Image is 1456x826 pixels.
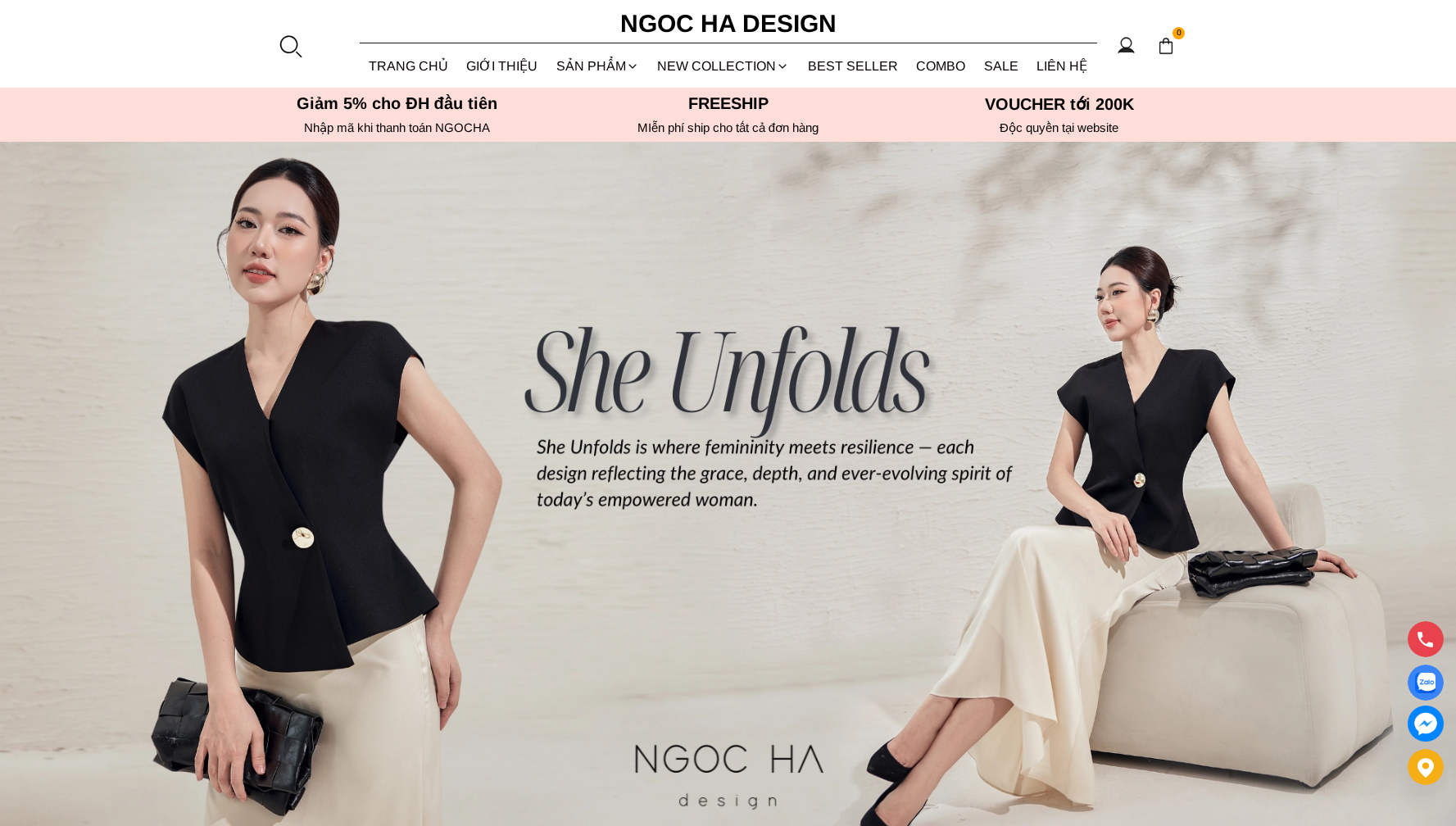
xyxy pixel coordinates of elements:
[899,94,1220,114] h5: VOUCHER tới 200K
[1173,27,1186,40] span: 0
[899,120,1220,135] h6: Độc quyền tại website
[1408,706,1444,742] a: messenger
[297,94,497,112] font: Giảm 5% cho ĐH đầu tiên
[568,120,889,135] h6: MIễn phí ship cho tất cả đơn hàng
[648,44,799,88] a: NEW COLLECTION
[907,44,975,88] a: Combo
[1415,673,1436,693] img: Display image
[1408,665,1444,701] a: Display image
[688,94,769,112] font: Freeship
[606,4,851,43] a: Ngoc Ha Design
[304,120,490,134] font: Nhập mã khi thanh toán NGOCHA
[975,44,1028,88] a: SALE
[547,44,649,88] div: SẢN PHẨM
[360,44,458,88] a: TRANG CHỦ
[457,44,547,88] a: GIỚI THIỆU
[799,44,908,88] a: BEST SELLER
[1027,44,1097,88] a: LIÊN HỆ
[1157,37,1175,55] img: img-CART-ICON-ksit0nf1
